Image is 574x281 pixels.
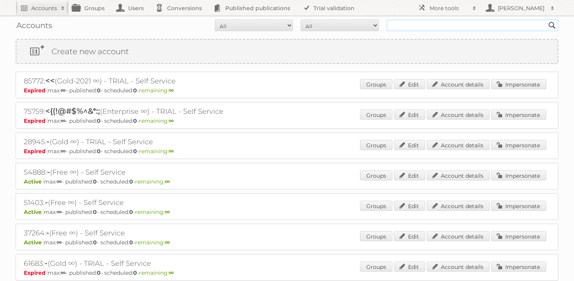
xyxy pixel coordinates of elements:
[360,79,392,89] a: Groups
[394,79,425,89] a: Edit
[133,87,137,94] strong: 0
[133,269,137,276] strong: 0
[139,269,174,276] span: remaining:
[133,117,137,124] strong: 0
[360,231,392,241] a: Groups
[394,262,425,272] a: Edit
[427,201,490,211] a: Account details
[24,148,48,155] span: Expired
[129,209,133,216] strong: 0
[165,209,170,216] strong: ∞
[496,4,547,12] h2: [PERSON_NAME]
[430,4,469,12] h2: More tools
[491,262,546,272] a: Impersonate
[93,178,97,185] strong: 0
[31,4,57,12] h2: Accounts
[165,239,170,246] strong: ∞
[93,209,97,216] strong: 0
[169,269,174,276] strong: ∞
[24,239,550,246] p: max: - published: - scheduled: -
[169,148,174,155] strong: ∞
[45,106,100,116] span: <{(!@#$%^&*:;
[360,262,392,272] a: Groups
[491,110,546,120] a: Impersonate
[57,178,62,185] strong: ∞
[16,40,558,63] a: Create new account
[491,79,546,89] a: Impersonate
[46,228,49,237] span: -
[61,148,66,155] strong: ∞
[427,79,490,89] a: Account details
[24,269,550,276] p: max: - published: - scheduled: -
[169,117,174,124] strong: ∞
[61,87,66,94] strong: ∞
[24,87,550,94] p: max: - published: - scheduled: -
[47,167,50,177] span: -
[491,170,546,180] a: Impersonate
[45,258,48,268] span: -
[61,117,66,124] strong: ∞
[24,148,550,155] p: max: - published: - scheduled: -
[61,269,66,276] strong: ∞
[45,76,55,85] span: <<
[24,258,297,269] h2: 61683: (Gold ∞) - TRIAL - Self Service
[139,117,174,124] span: remaining:
[491,231,546,241] a: Impersonate
[360,140,392,150] a: Groups
[24,209,44,216] span: Active
[135,178,170,185] span: remaining:
[491,140,546,150] a: Impersonate
[57,239,62,246] strong: ∞
[45,198,48,207] span: -
[24,209,550,216] p: max: - published: - scheduled: -
[24,137,297,147] h2: 28945: (Gold ∞) - TRIAL - Self Service
[24,178,550,185] p: max: - published: - scheduled: -
[427,170,490,180] a: Account details
[97,148,101,155] strong: 0
[24,198,297,208] h2: 51403: (Free ∞) - Self Service
[93,239,97,246] strong: 0
[139,87,174,94] span: remaining:
[394,201,425,211] a: Edit
[360,110,392,120] a: Groups
[427,140,490,150] a: Account details
[24,228,297,238] h2: 37264: (Free ∞) - Self Service
[394,170,425,180] a: Edit
[129,239,133,246] strong: 0
[129,178,133,185] strong: 0
[394,110,425,120] a: Edit
[24,76,297,86] h2: 85772: (Gold-2021 ∞) - TRIAL - Self Service
[57,209,62,216] strong: ∞
[24,167,297,177] h2: 54888: (Free ∞) - Self Service
[133,148,137,155] strong: 0
[360,170,392,180] a: Groups
[546,19,558,31] input: Search
[165,178,170,185] strong: ∞
[139,148,174,155] span: remaining:
[97,269,101,276] strong: 0
[360,201,392,211] a: Groups
[394,140,425,150] a: Edit
[24,269,48,276] span: Expired
[24,106,297,117] h2: 75759: (Enterprise ∞) - TRIAL - Self Service
[427,262,490,272] a: Account details
[169,87,174,94] strong: ∞
[24,178,44,185] span: Active
[24,239,44,246] span: Active
[491,201,546,211] a: Impersonate
[46,137,50,146] span: -
[24,117,48,124] span: Expired
[135,209,170,216] span: remaining:
[97,87,101,94] strong: 0
[427,110,490,120] a: Account details
[135,239,170,246] span: remaining:
[427,231,490,241] a: Account details
[394,231,425,241] a: Edit
[24,87,48,94] span: Expired
[24,117,550,124] p: max: - published: - scheduled: -
[97,117,101,124] strong: 0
